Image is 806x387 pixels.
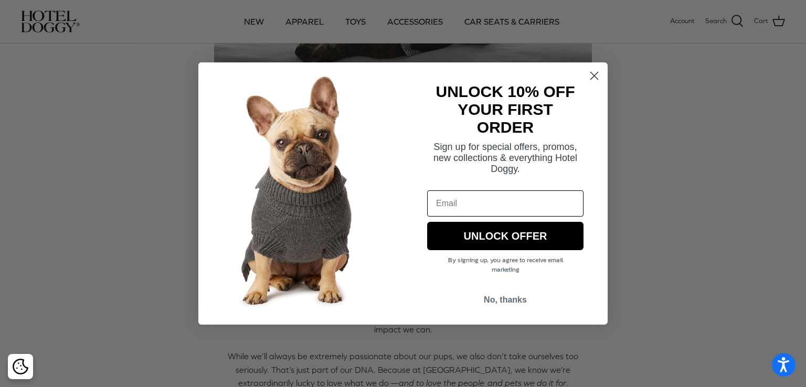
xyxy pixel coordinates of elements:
[198,62,403,325] img: 7cf315d2-500c-4d0a-a8b4-098d5756016d.jpeg
[436,83,575,136] strong: UNLOCK 10% OFF YOUR FIRST ORDER
[585,67,603,85] button: Close dialog
[433,142,577,174] span: Sign up for special offers, promos, new collections & everything Hotel Doggy.
[427,222,584,250] button: UNLOCK OFFER
[427,190,584,217] input: Email
[11,358,29,376] button: Cookie policy
[448,255,563,274] span: By signing up, you agree to receive email marketing
[427,290,584,310] button: No, thanks
[13,359,28,374] img: Cookie policy
[8,354,33,379] div: Cookie policy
